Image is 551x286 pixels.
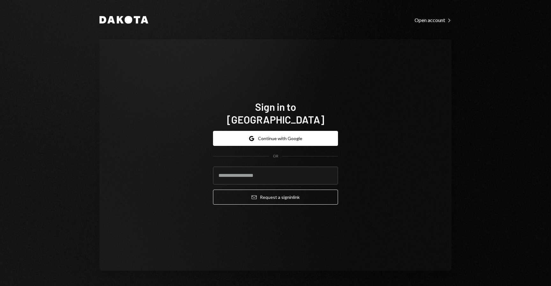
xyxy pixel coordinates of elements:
a: Open account [415,16,452,23]
div: OR [273,154,278,159]
button: Continue with Google [213,131,338,146]
div: Open account [415,17,452,23]
button: Request a signinlink [213,190,338,205]
h1: Sign in to [GEOGRAPHIC_DATA] [213,100,338,126]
